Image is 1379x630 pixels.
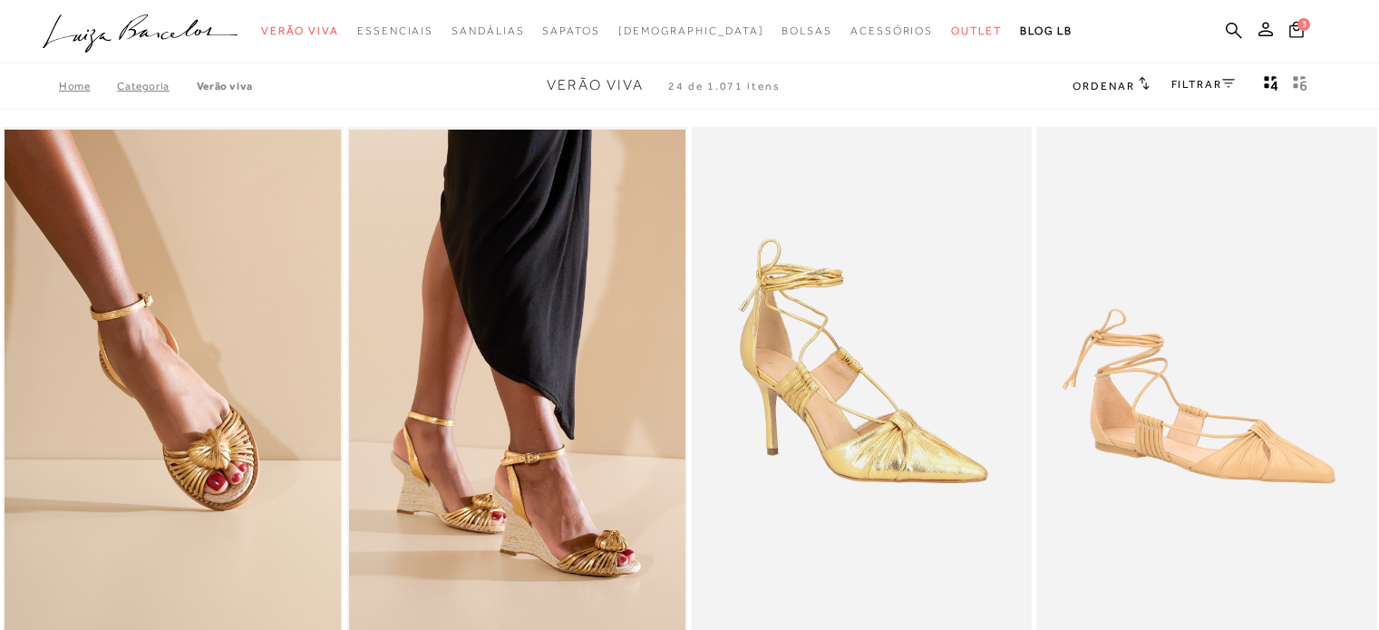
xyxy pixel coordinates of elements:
span: Bolsas [782,24,832,37]
span: Sapatos [542,24,599,37]
a: Verão Viva [197,80,253,92]
a: noSubCategoriesText [542,15,599,48]
span: Verão Viva [547,77,644,93]
a: noSubCategoriesText [850,15,933,48]
button: Mostrar 4 produtos por linha [1258,74,1284,98]
a: Home [59,80,117,92]
a: noSubCategoriesText [452,15,524,48]
button: gridText6Desc [1287,74,1313,98]
span: 3 [1297,18,1310,31]
a: FILTRAR [1171,78,1235,91]
span: [DEMOGRAPHIC_DATA] [618,24,764,37]
a: noSubCategoriesText [951,15,1002,48]
a: noSubCategoriesText [618,15,764,48]
a: noSubCategoriesText [357,15,433,48]
a: noSubCategoriesText [782,15,832,48]
span: Outlet [951,24,1002,37]
a: Categoria [117,80,196,92]
a: BLOG LB [1020,15,1073,48]
a: noSubCategoriesText [261,15,339,48]
span: BLOG LB [1020,24,1073,37]
span: 24 de 1.071 itens [668,80,781,92]
span: Acessórios [850,24,933,37]
span: Ordenar [1073,80,1134,92]
span: Sandálias [452,24,524,37]
button: 3 [1284,20,1309,44]
span: Essenciais [357,24,433,37]
span: Verão Viva [261,24,339,37]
